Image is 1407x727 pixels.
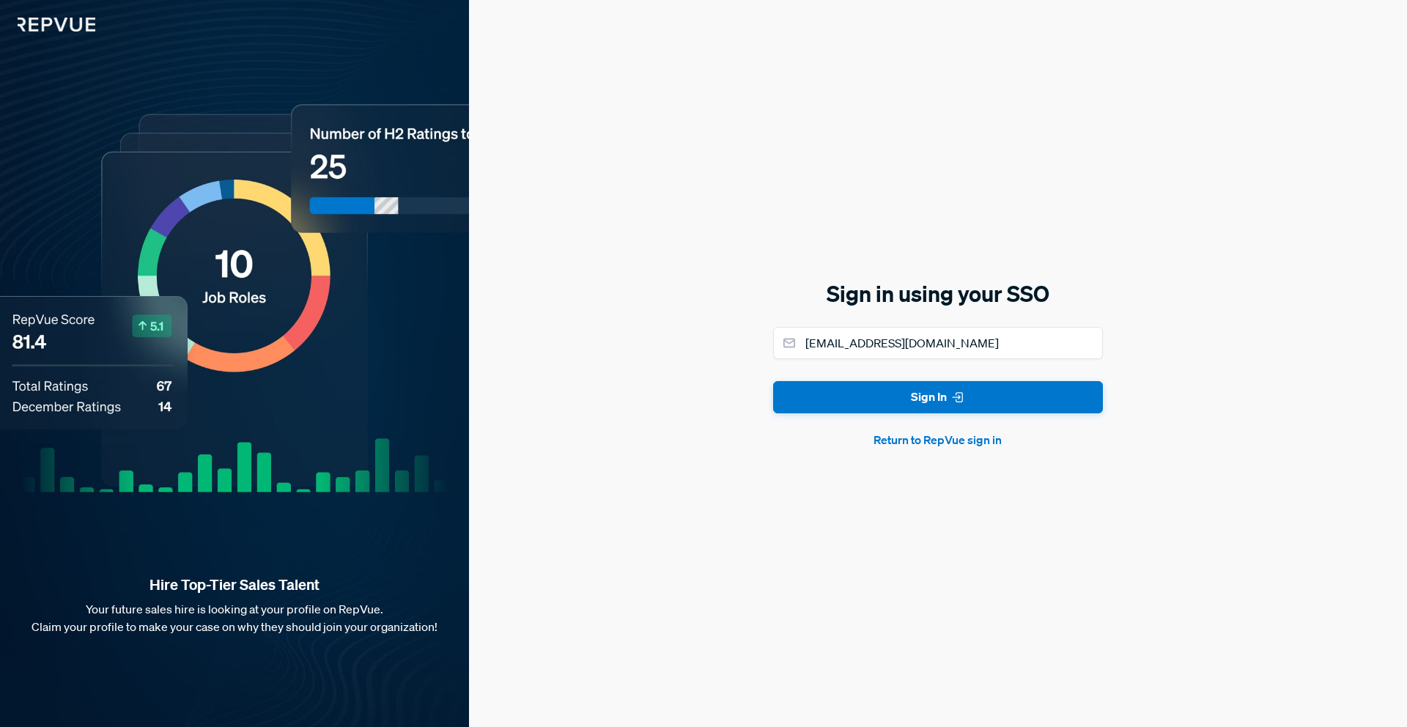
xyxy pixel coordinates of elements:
[23,600,446,635] p: Your future sales hire is looking at your profile on RepVue. Claim your profile to make your case...
[773,278,1103,309] h5: Sign in using your SSO
[773,431,1103,449] button: Return to RepVue sign in
[23,575,446,594] strong: Hire Top-Tier Sales Talent
[773,327,1103,359] input: Email address
[773,381,1103,414] button: Sign In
